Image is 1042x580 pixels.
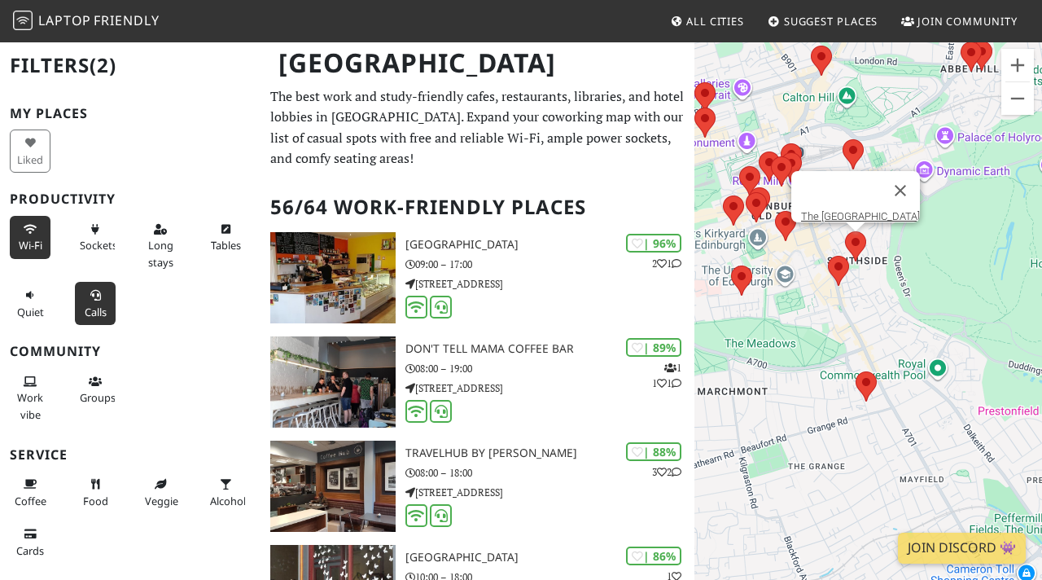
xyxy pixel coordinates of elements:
[881,171,920,210] button: Close
[652,256,681,271] p: 2 1
[90,51,116,78] span: (2)
[626,234,681,253] div: | 96%
[260,336,694,428] a: Don't tell Mama Coffee Bar | 89% 111 Don't tell Mama Coffee Bar 08:00 – 19:00 [STREET_ADDRESS]
[652,464,681,480] p: 3 2
[10,106,251,121] h3: My Places
[405,276,695,292] p: [STREET_ADDRESS]
[270,232,396,323] img: North Fort Cafe
[13,7,160,36] a: LaptopFriendly LaptopFriendly
[211,238,241,253] span: Work-friendly tables
[148,238,173,269] span: Long stays
[75,471,116,514] button: Food
[10,216,50,259] button: Wi-Fi
[1001,82,1034,115] button: Zoom out
[75,368,116,411] button: Groups
[626,338,681,357] div: | 89%
[38,11,91,29] span: Laptop
[626,547,681,565] div: | 86%
[94,11,159,29] span: Friendly
[13,11,33,30] img: LaptopFriendly
[801,210,920,222] a: The [GEOGRAPHIC_DATA]
[405,551,695,565] h3: [GEOGRAPHIC_DATA]
[17,305,44,319] span: Quiet
[75,216,116,259] button: Sockets
[205,471,246,514] button: Alcohol
[85,305,107,319] span: Video/audio calls
[260,232,694,323] a: North Fort Cafe | 96% 21 [GEOGRAPHIC_DATA] 09:00 – 17:00 [STREET_ADDRESS]
[10,521,50,564] button: Cards
[784,14,878,29] span: Suggest Places
[10,282,50,325] button: Quiet
[210,494,246,508] span: Alcohol
[270,336,396,428] img: Don't tell Mama Coffee Bar
[917,14,1018,29] span: Join Community
[75,282,116,325] button: Calls
[270,86,685,169] p: The best work and study-friendly cafes, restaurants, libraries, and hotel lobbies in [GEOGRAPHIC_...
[270,182,685,232] h2: 56/64 Work-Friendly Places
[405,380,695,396] p: [STREET_ADDRESS]
[10,41,251,90] h2: Filters
[83,494,108,508] span: Food
[663,7,751,36] a: All Cities
[10,471,50,514] button: Coffee
[205,216,246,259] button: Tables
[17,390,43,421] span: People working
[19,238,42,253] span: Stable Wi-Fi
[145,494,178,508] span: Veggie
[761,7,885,36] a: Suggest Places
[16,543,44,558] span: Credit cards
[15,494,46,508] span: Coffee
[265,41,691,86] h1: [GEOGRAPHIC_DATA]
[405,485,695,500] p: [STREET_ADDRESS]
[10,447,251,463] h3: Service
[1001,49,1034,81] button: Zoom in
[405,342,695,356] h3: Don't tell Mama Coffee Bar
[270,441,396,532] img: TravelHub by Lothian
[405,465,695,481] p: 08:00 – 18:00
[686,14,744,29] span: All Cities
[260,441,694,532] a: TravelHub by Lothian | 88% 32 TravelHub by [PERSON_NAME] 08:00 – 18:00 [STREET_ADDRESS]
[140,216,181,275] button: Long stays
[405,257,695,272] p: 09:00 – 17:00
[898,533,1026,564] a: Join Discord 👾
[405,361,695,376] p: 08:00 – 19:00
[140,471,181,514] button: Veggie
[80,238,117,253] span: Power sockets
[626,442,681,461] div: | 88%
[10,368,50,428] button: Work vibe
[405,446,695,460] h3: TravelHub by [PERSON_NAME]
[405,238,695,252] h3: [GEOGRAPHIC_DATA]
[10,344,251,359] h3: Community
[10,191,251,207] h3: Productivity
[895,7,1024,36] a: Join Community
[80,390,116,405] span: Group tables
[652,360,681,391] p: 1 1 1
